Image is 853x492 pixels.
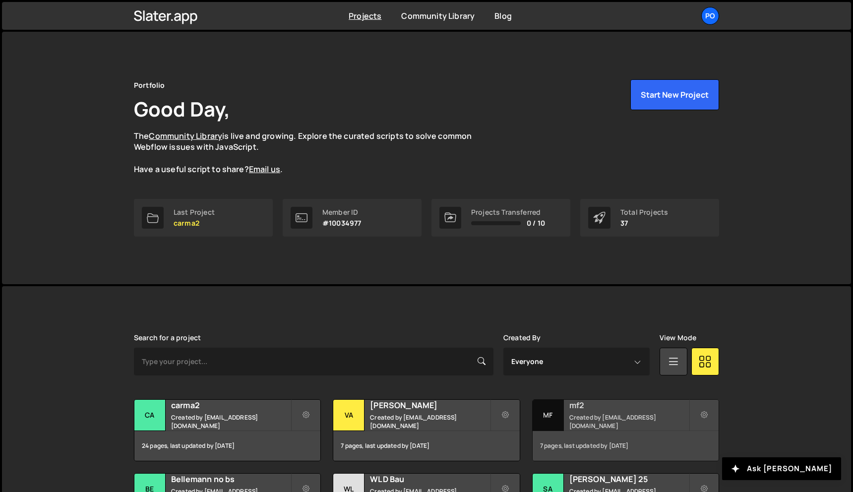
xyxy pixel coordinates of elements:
h2: [PERSON_NAME] [370,400,489,411]
div: Projects Transferred [471,208,545,216]
div: Total Projects [620,208,668,216]
p: 37 [620,219,668,227]
div: ca [134,400,166,431]
button: Ask [PERSON_NAME] [722,457,841,480]
span: 0 / 10 [527,219,545,227]
h2: carma2 [171,400,291,411]
div: Va [333,400,365,431]
a: Va [PERSON_NAME] Created by [EMAIL_ADDRESS][DOMAIN_NAME] 7 pages, last updated by [DATE] [333,399,520,461]
small: Created by [EMAIL_ADDRESS][DOMAIN_NAME] [569,413,689,430]
a: Email us [249,164,280,175]
a: Community Library [401,10,475,21]
div: Portfolio [134,79,165,91]
a: Blog [494,10,512,21]
button: Start New Project [630,79,719,110]
h2: Bellemann no bs [171,474,291,485]
a: Po [701,7,719,25]
label: View Mode [660,334,696,342]
div: 7 pages, last updated by [DATE] [533,431,719,461]
h1: Good Day, [134,95,230,123]
label: Created By [503,334,541,342]
div: Last Project [174,208,215,216]
h2: WLD Bau [370,474,489,485]
div: 7 pages, last updated by [DATE] [333,431,519,461]
a: ca carma2 Created by [EMAIL_ADDRESS][DOMAIN_NAME] 24 pages, last updated by [DATE] [134,399,321,461]
p: carma2 [174,219,215,227]
a: mf mf2 Created by [EMAIL_ADDRESS][DOMAIN_NAME] 7 pages, last updated by [DATE] [532,399,719,461]
a: Last Project carma2 [134,199,273,237]
input: Type your project... [134,348,493,375]
h2: [PERSON_NAME] 25 [569,474,689,485]
div: 24 pages, last updated by [DATE] [134,431,320,461]
div: Member ID [322,208,361,216]
p: #10034977 [322,219,361,227]
h2: mf2 [569,400,689,411]
small: Created by [EMAIL_ADDRESS][DOMAIN_NAME] [171,413,291,430]
label: Search for a project [134,334,201,342]
a: Projects [349,10,381,21]
small: Created by [EMAIL_ADDRESS][DOMAIN_NAME] [370,413,489,430]
p: The is live and growing. Explore the curated scripts to solve common Webflow issues with JavaScri... [134,130,491,175]
div: mf [533,400,564,431]
a: Community Library [149,130,222,141]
